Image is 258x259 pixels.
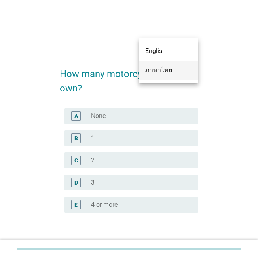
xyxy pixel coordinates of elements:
label: 4 or more [91,201,118,209]
label: None [91,112,106,120]
div: English [145,46,192,56]
div: E [74,200,78,209]
label: 2 [91,156,95,164]
h2: How many motorcycles do you own? [60,59,198,95]
div: C [74,156,78,164]
div: B [74,134,78,142]
div: A [74,112,78,120]
div: ภาษาไทย [145,65,192,75]
label: 3 [91,179,95,187]
div: D [74,178,78,187]
label: 1 [91,134,95,142]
